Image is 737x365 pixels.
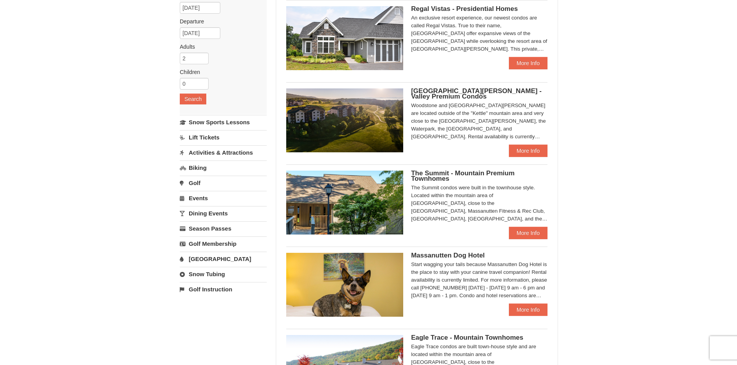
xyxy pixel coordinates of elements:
[286,253,403,317] img: 27428181-5-81c892a3.jpg
[509,145,547,157] a: More Info
[411,261,547,300] div: Start wagging your tails because Massanutten Dog Hotel is the place to stay with your canine trav...
[180,93,206,104] button: Search
[180,43,261,51] label: Adults
[411,87,542,100] span: [GEOGRAPHIC_DATA][PERSON_NAME] - Valley Premium Condos
[411,334,523,341] span: Eagle Trace - Mountain Townhomes
[180,236,267,251] a: Golf Membership
[180,252,267,266] a: [GEOGRAPHIC_DATA]
[509,303,547,316] a: More Info
[180,145,267,160] a: Activities & Attractions
[180,191,267,205] a: Events
[180,68,261,76] label: Children
[180,176,267,190] a: Golf
[411,102,547,141] div: Woodstone and [GEOGRAPHIC_DATA][PERSON_NAME] are located outside of the "Kettle" mountain area an...
[180,206,267,220] a: Dining Events
[286,171,403,235] img: 19219034-1-0eee7e00.jpg
[180,18,261,25] label: Departure
[509,227,547,239] a: More Info
[411,5,518,12] span: Regal Vistas - Presidential Homes
[180,267,267,281] a: Snow Tubing
[180,160,267,175] a: Biking
[411,184,547,223] div: The Summit condos were built in the townhouse style. Located within the mountain area of [GEOGRAP...
[509,57,547,69] a: More Info
[180,130,267,145] a: Lift Tickets
[180,115,267,129] a: Snow Sports Lessons
[286,6,403,70] img: 19218991-1-902409a9.jpg
[286,88,403,152] img: 19219041-4-ec11c166.jpg
[180,221,267,236] a: Season Passes
[180,282,267,296] a: Golf Instruction
[411,14,547,53] div: An exclusive resort experience, our newest condos are called Regal Vistas. True to their name, [G...
[411,252,485,259] span: Massanutten Dog Hotel
[411,169,514,182] span: The Summit - Mountain Premium Townhomes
